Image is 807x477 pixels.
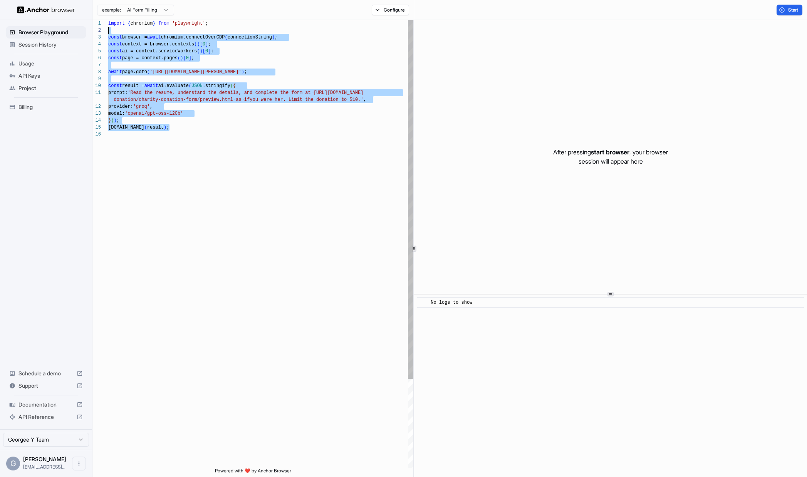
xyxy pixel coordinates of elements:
span: await [108,69,122,75]
p: After pressing , your browser session will appear here [553,147,668,166]
span: model: [108,111,125,116]
span: from [158,21,169,26]
span: Documentation [18,401,74,408]
div: 12 [92,103,101,110]
span: ] [205,42,208,47]
span: .stringify [203,83,230,89]
span: chromium.connectOverCDP [161,35,225,40]
span: const [108,55,122,61]
span: const [108,49,122,54]
span: JSON [191,83,203,89]
span: result = [122,83,144,89]
span: ( [197,49,200,54]
span: ; [166,125,169,130]
div: Schedule a demo [6,367,86,380]
span: ; [208,42,211,47]
span: import [108,21,125,26]
span: ai.evaluate [158,83,189,89]
span: Schedule a demo [18,370,74,377]
span: const [108,35,122,40]
span: Powered with ❤️ by Anchor Browser [215,468,291,477]
div: 6 [92,55,101,62]
span: ] [189,55,191,61]
div: 14 [92,117,101,124]
div: 8 [92,69,101,75]
div: 3 [92,34,101,41]
span: 'groq' [133,104,150,109]
div: 7 [92,62,101,69]
span: ; [211,49,213,54]
span: API Keys [18,72,83,80]
span: ( [144,125,147,130]
span: ​ [421,299,425,306]
span: chromium [131,21,153,26]
div: 2 [92,27,101,34]
div: API Reference [6,411,86,423]
div: Browser Playground [6,26,86,38]
span: await [147,35,161,40]
span: Usage [18,60,83,67]
div: 16 [92,131,101,138]
div: 5 [92,48,101,55]
span: 'playwright' [172,21,205,26]
span: ) [164,125,166,130]
div: API Keys [6,70,86,82]
div: Session History [6,38,86,51]
span: ( [189,83,191,89]
span: ) [180,55,183,61]
span: ) [197,42,200,47]
span: connectionString [228,35,272,40]
span: Support [18,382,74,390]
span: , [364,97,366,102]
button: Configure [372,5,409,15]
div: Usage [6,57,86,70]
div: G [6,457,20,470]
span: [ [203,49,205,54]
span: API Reference [18,413,74,421]
span: No logs to show [431,300,472,305]
span: ( [225,35,227,40]
span: } [153,21,155,26]
span: , [150,104,153,109]
span: you were her. Limit the donation to $10.' [250,97,363,102]
button: Open menu [72,457,86,470]
span: Session History [18,41,83,49]
div: 13 [92,110,101,117]
span: ) [272,35,275,40]
div: Project [6,82,86,94]
span: donation/charity-donation-form/preview.html as if [114,97,250,102]
div: 11 [92,89,101,96]
span: ; [244,69,247,75]
span: 0 [186,55,189,61]
span: ) [242,69,244,75]
div: Billing [6,101,86,113]
span: null9596@gmail.com [23,464,65,470]
div: 4 [92,41,101,48]
span: ; [191,55,194,61]
span: 'Read the resume, understand the details, and comp [128,90,266,95]
span: { [128,21,130,26]
span: ] [208,49,211,54]
span: page = context.pages [122,55,178,61]
span: page.goto [122,69,147,75]
span: [DOMAIN_NAME] [108,125,144,130]
span: ( [194,42,197,47]
span: ; [275,35,277,40]
span: const [108,83,122,89]
span: ) [114,118,116,123]
span: provider: [108,104,133,109]
span: context = browser.contexts [122,42,194,47]
span: [ [183,55,186,61]
span: Project [18,84,83,92]
div: 1 [92,20,101,27]
div: Support [6,380,86,392]
span: prompt: [108,90,128,95]
span: 0 [205,49,208,54]
button: Start [777,5,802,15]
span: ; [117,118,119,123]
span: } [108,118,111,123]
span: Start [788,7,799,13]
span: { [233,83,236,89]
span: 'openai/gpt-oss-120b' [125,111,183,116]
span: ai = context.serviceWorkers [122,49,197,54]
